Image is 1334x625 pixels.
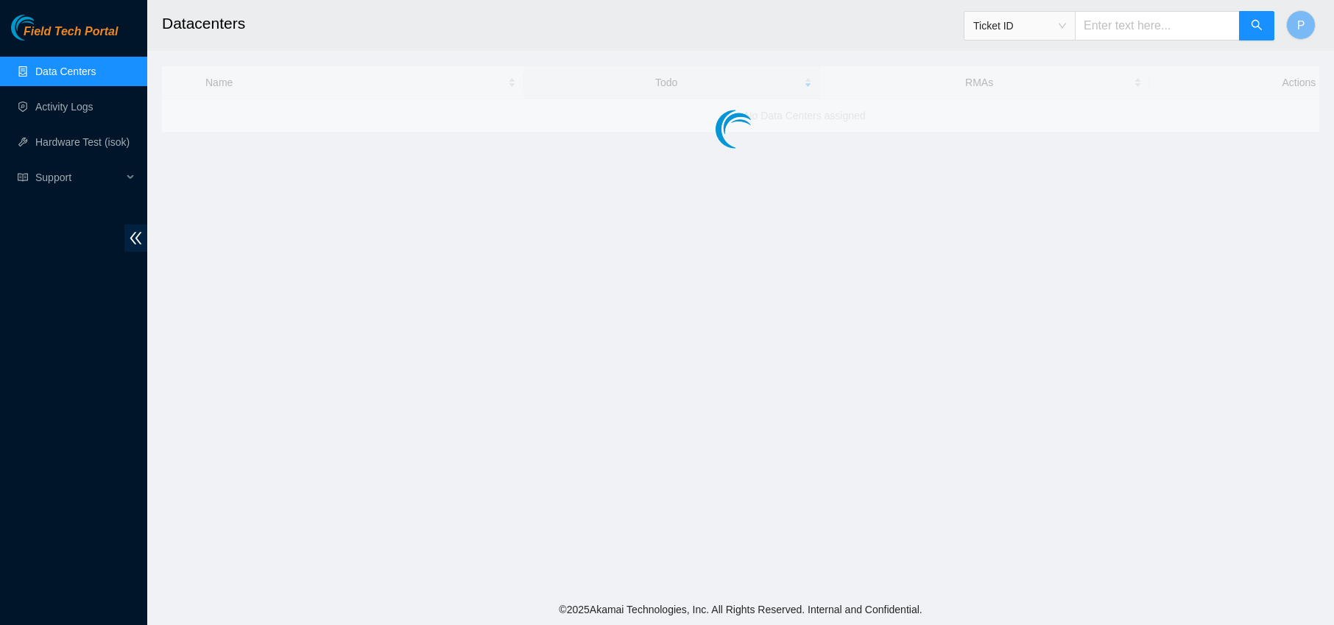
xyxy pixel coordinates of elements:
button: search [1239,11,1274,40]
a: Hardware Test (isok) [35,136,130,148]
footer: © 2025 Akamai Technologies, Inc. All Rights Reserved. Internal and Confidential. [147,594,1334,625]
span: read [18,172,28,183]
span: Support [35,163,122,192]
span: search [1251,19,1263,33]
input: Enter text here... [1075,11,1240,40]
a: Akamai TechnologiesField Tech Portal [11,27,118,46]
span: Ticket ID [973,15,1066,37]
button: P [1286,10,1316,40]
a: Data Centers [35,66,96,77]
img: Akamai Technologies [11,15,74,40]
span: P [1297,16,1305,35]
a: Activity Logs [35,101,93,113]
span: Field Tech Portal [24,25,118,39]
span: double-left [124,225,147,252]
